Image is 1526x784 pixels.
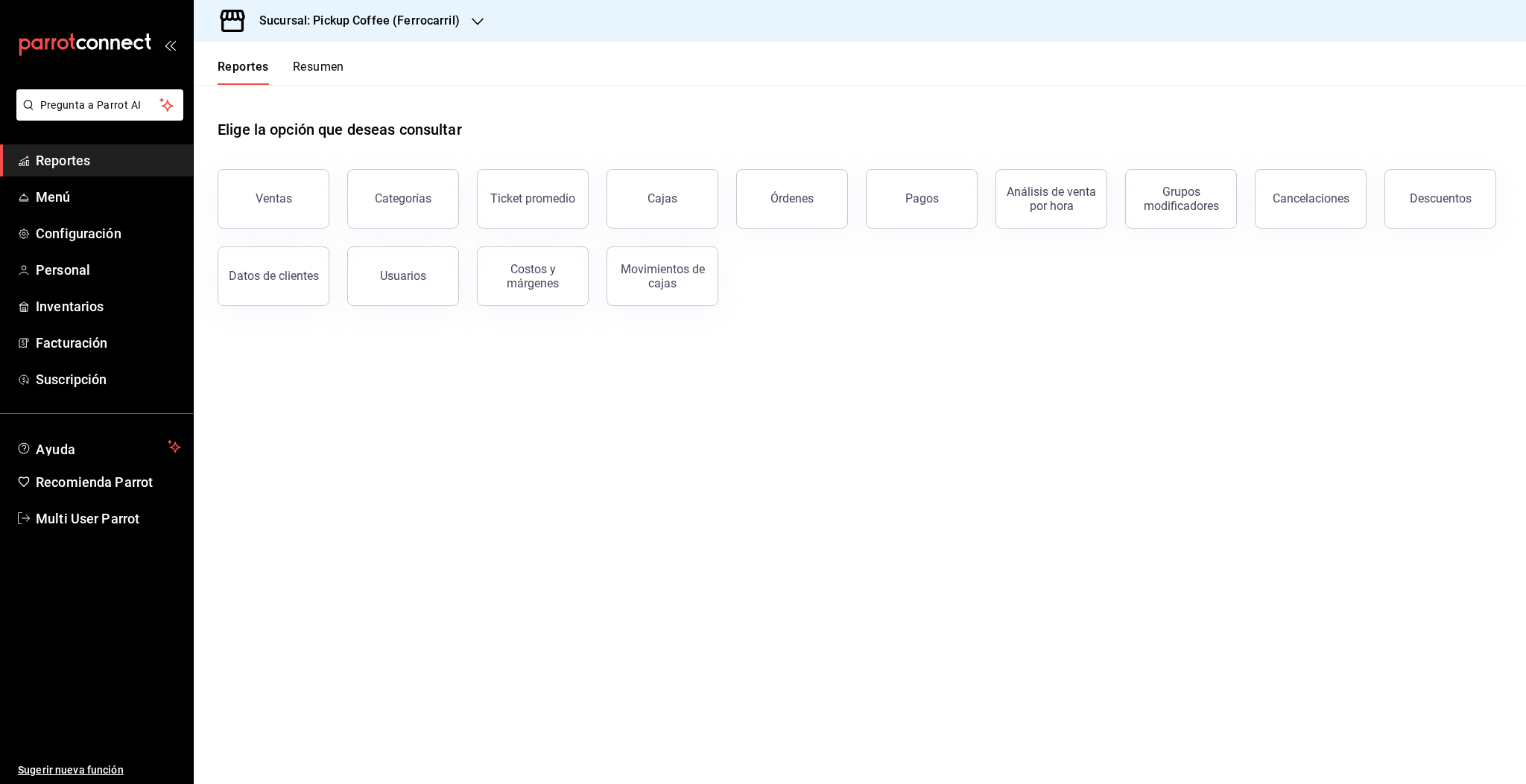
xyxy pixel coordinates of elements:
[616,262,709,290] div: Movimientos de cajas
[40,98,160,113] span: Pregunta a Parrot AI
[218,169,329,229] button: Ventas
[607,246,718,306] button: Movimientos de cajas
[347,246,459,306] button: Usuarios
[36,150,181,170] span: Reportes
[995,169,1107,229] button: Análisis de venta por hora
[477,246,589,306] button: Costos y márgenes
[293,60,344,85] button: Resumen
[648,190,678,208] div: Cajas
[36,333,181,353] span: Facturación
[164,39,176,51] button: open_drawer_menu
[770,191,814,205] div: Órdenes
[218,118,462,141] h1: Elige la opción que deseas consultar
[36,472,181,492] span: Recomienda Parrot
[1384,169,1496,229] button: Descuentos
[736,169,848,229] button: Órdenes
[10,108,183,124] a: Pregunta a Parrot AI
[347,169,459,229] button: Categorías
[1410,191,1472,205] div: Descuentos
[375,191,431,205] div: Categorías
[218,60,269,85] button: Reportes
[1255,169,1367,229] button: Cancelaciones
[866,169,978,229] button: Pagos
[36,296,181,316] span: Inventarios
[229,269,319,283] div: Datos de clientes
[218,60,344,85] div: navigation tabs
[36,509,181,529] span: Multi User Parrot
[36,260,181,280] span: Personal
[477,169,589,229] button: Ticket promedio
[256,191,292,205] div: Ventas
[18,762,181,778] span: Sugerir nueva función
[1135,185,1227,213] div: Grupos modificadores
[1005,185,1098,213] div: Análisis de venta por hora
[1125,169,1237,229] button: Grupos modificadores
[218,246,329,306] button: Datos de clientes
[36,223,181,243] span: Configuración
[16,89,183,121] button: Pregunta a Parrot AI
[490,191,575,205] div: Ticket promedio
[247,12,460,30] h3: Sucursal: Pickup Coffee (Ferrocarril)
[380,269,426,283] div: Usuarios
[36,187,181,207] span: Menú
[905,191,939,205] div: Pagos
[36,369,181,389] span: Suscripción
[487,262,579,290] div: Costos y márgenes
[1273,191,1349,205] div: Cancelaciones
[36,438,162,456] span: Ayuda
[607,169,718,229] a: Cajas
